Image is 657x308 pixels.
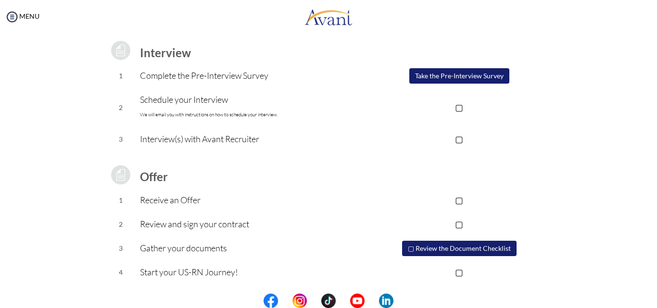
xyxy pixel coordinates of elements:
b: Interview [140,46,191,60]
p: ▢ [363,193,556,207]
b: Offer [140,170,168,184]
p: Receive an Offer [140,193,363,207]
img: blank.png [336,294,350,308]
td: 2 [101,88,140,127]
img: icon-test-grey.png [109,163,133,187]
img: blank.png [307,294,321,308]
img: in.png [292,294,307,308]
td: 2 [101,212,140,236]
td: 3 [101,236,140,260]
img: tt.png [321,294,336,308]
img: icon-menu.png [5,10,19,24]
img: li.png [379,294,393,308]
font: We will email you with instructions on how to schedule your interview. [140,111,278,118]
p: ▢ [363,217,556,231]
img: fb.png [264,294,278,308]
button: ▢ Review the Document Checklist [402,241,517,256]
td: 4 [101,260,140,284]
p: Review and sign your contract [140,217,363,231]
img: blank.png [365,294,379,308]
a: MENU [5,12,39,20]
td: 3 [101,127,140,151]
img: icon-test-grey.png [109,38,133,62]
img: yt.png [350,294,365,308]
td: 1 [101,64,140,88]
p: Start your US-RN Journey! [140,265,363,279]
p: Interview(s) with Avant Recruiter [140,132,363,146]
img: blank.png [278,294,292,308]
p: ▢ [363,265,556,279]
p: ▢ [363,132,556,146]
p: Gather your documents [140,241,363,255]
p: Complete the Pre-Interview Survey [140,69,363,82]
button: Take the Pre-Interview Survey [409,68,509,84]
img: logo.png [304,2,353,31]
p: ▢ [363,100,556,114]
td: 1 [101,188,140,212]
p: Schedule your Interview [140,93,363,122]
